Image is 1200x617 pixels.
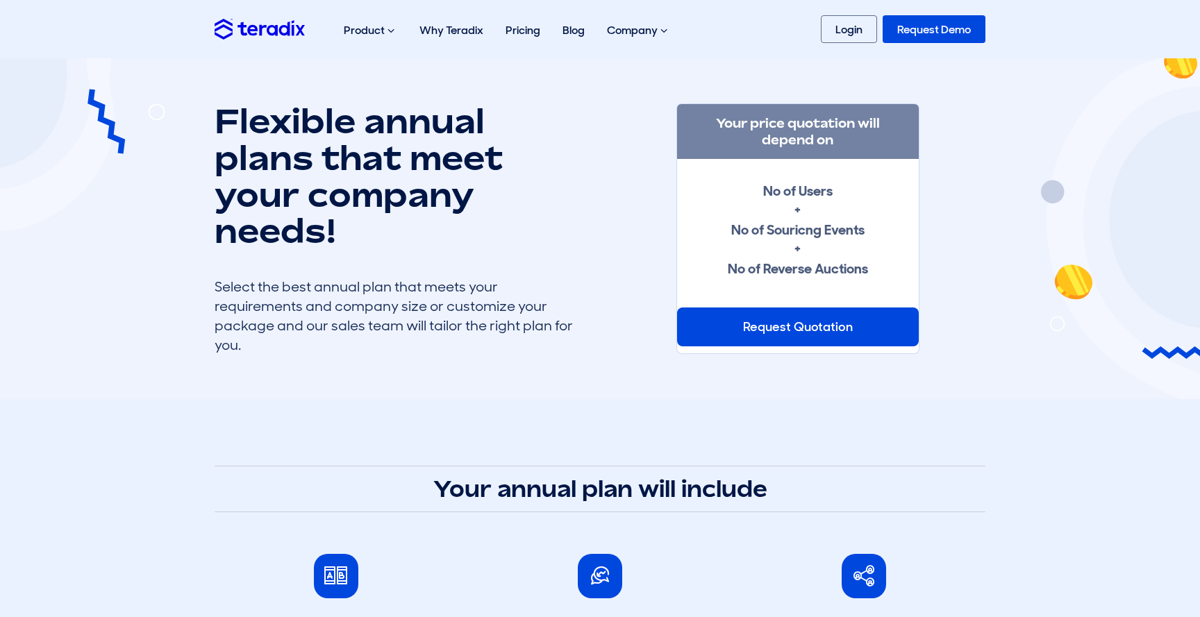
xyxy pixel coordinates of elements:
[215,277,576,355] div: Select the best annual plan that meets your requirements and company size or customize your packa...
[215,103,576,249] h1: Flexible annual plans that meet your company needs!
[215,19,305,39] img: Teradix logo
[821,15,877,43] a: Login
[433,475,767,502] strong: Your annual plan will include
[1108,525,1181,598] iframe: Chatbot
[551,8,596,52] a: Blog
[333,8,408,53] div: Product
[596,8,681,53] div: Company
[883,15,985,43] a: Request Demo
[728,182,868,278] strong: No of Users + No of Souricng Events + No of Reverse Auctions
[494,8,551,52] a: Pricing
[677,307,919,346] div: Request Quotation
[677,104,919,159] h3: Your price quotation will depend on
[408,8,494,52] a: Why Teradix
